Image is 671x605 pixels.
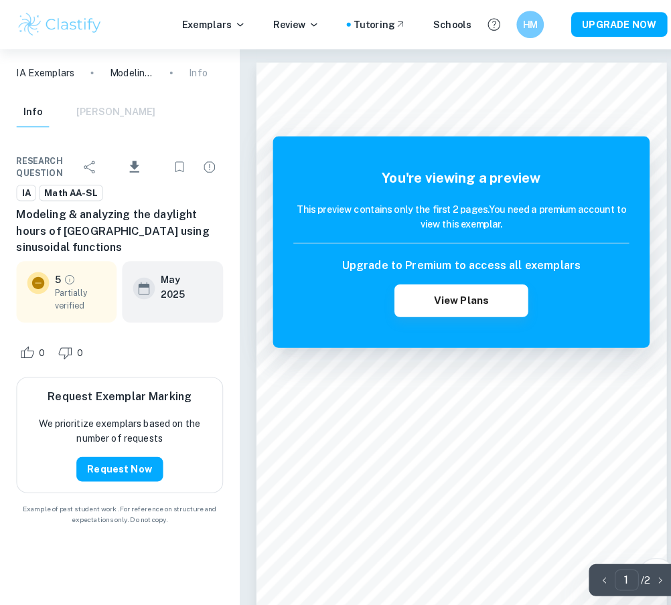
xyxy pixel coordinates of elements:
h6: HM [513,17,528,31]
button: Request Now [75,448,160,472]
h6: May 2025 [157,267,197,296]
p: 5 [54,267,60,282]
span: 0 [68,340,88,353]
h6: This preview contains only the first 2 pages. You need a premium account to view this exemplar. [288,198,617,228]
span: Research question [16,152,75,176]
div: Dislike [54,335,88,357]
img: Clastify logo [16,11,101,37]
p: Modeling & analyzing the daylight hours of [GEOGRAPHIC_DATA] using sinusoidal functions [108,64,151,79]
span: Math AA-SL [39,183,100,197]
h5: You're viewing a preview [288,165,617,185]
p: We prioritize exemplars based on the number of requests [27,408,208,438]
h6: Request Exemplar Marking [47,381,188,398]
div: Like [16,335,51,357]
button: Help and Feedback [473,13,496,35]
p: Info [185,64,204,79]
p: Exemplars [179,17,241,31]
a: Tutoring [347,17,398,31]
button: View Plans [387,279,518,311]
span: 0 [31,340,51,353]
a: Schools [425,17,463,31]
a: IA Exemplars [16,64,73,79]
p: / 2 [629,562,638,577]
h6: Upgrade to Premium to access all exemplars [335,252,570,268]
div: Bookmark [163,151,190,177]
div: Share [75,151,102,177]
span: Example of past student work. For reference on structure and expectations only. Do not copy. [16,495,219,515]
a: Grade partially verified [62,268,74,280]
button: Ask Clai [625,547,663,585]
span: Partially verified [54,282,104,306]
a: Math AA-SL [38,181,101,198]
div: Report issue [192,151,219,177]
a: IA [16,181,35,198]
div: Download [104,147,160,181]
button: Info [16,96,48,125]
button: HM [507,11,534,37]
h6: Modeling & analyzing the daylight hours of [GEOGRAPHIC_DATA] using sinusoidal functions [16,203,219,251]
span: IA [17,183,35,197]
button: UPGRADE NOW [561,12,655,36]
p: Review [268,17,313,31]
